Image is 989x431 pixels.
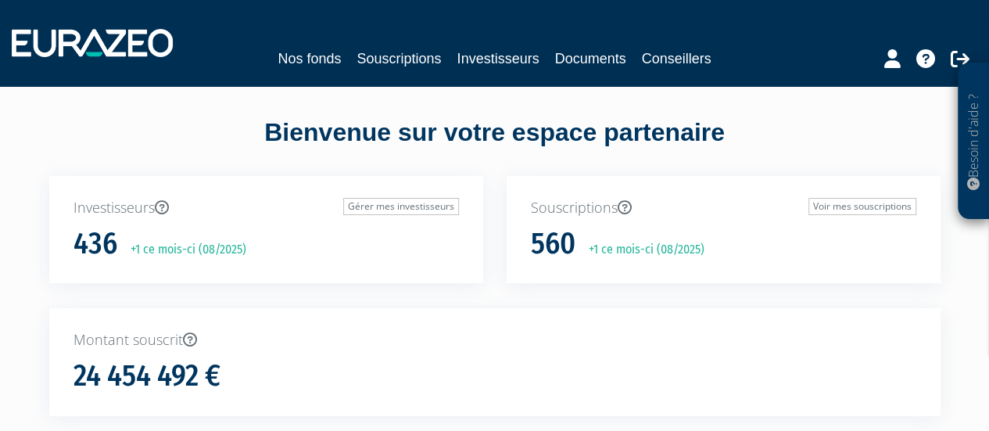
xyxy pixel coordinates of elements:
[12,29,173,57] img: 1732889491-logotype_eurazeo_blanc_rvb.png
[578,241,704,259] p: +1 ce mois-ci (08/2025)
[808,198,916,215] a: Voir mes souscriptions
[531,228,575,260] h1: 560
[73,330,916,350] p: Montant souscrit
[38,115,952,176] div: Bienvenue sur votre espace partenaire
[343,198,459,215] a: Gérer mes investisseurs
[357,48,441,70] a: Souscriptions
[73,198,459,218] p: Investisseurs
[457,48,539,70] a: Investisseurs
[642,48,711,70] a: Conseillers
[120,241,246,259] p: +1 ce mois-ci (08/2025)
[73,360,220,393] h1: 24 454 492 €
[73,228,117,260] h1: 436
[555,48,626,70] a: Documents
[278,48,341,70] a: Nos fonds
[965,71,983,212] p: Besoin d'aide ?
[531,198,916,218] p: Souscriptions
